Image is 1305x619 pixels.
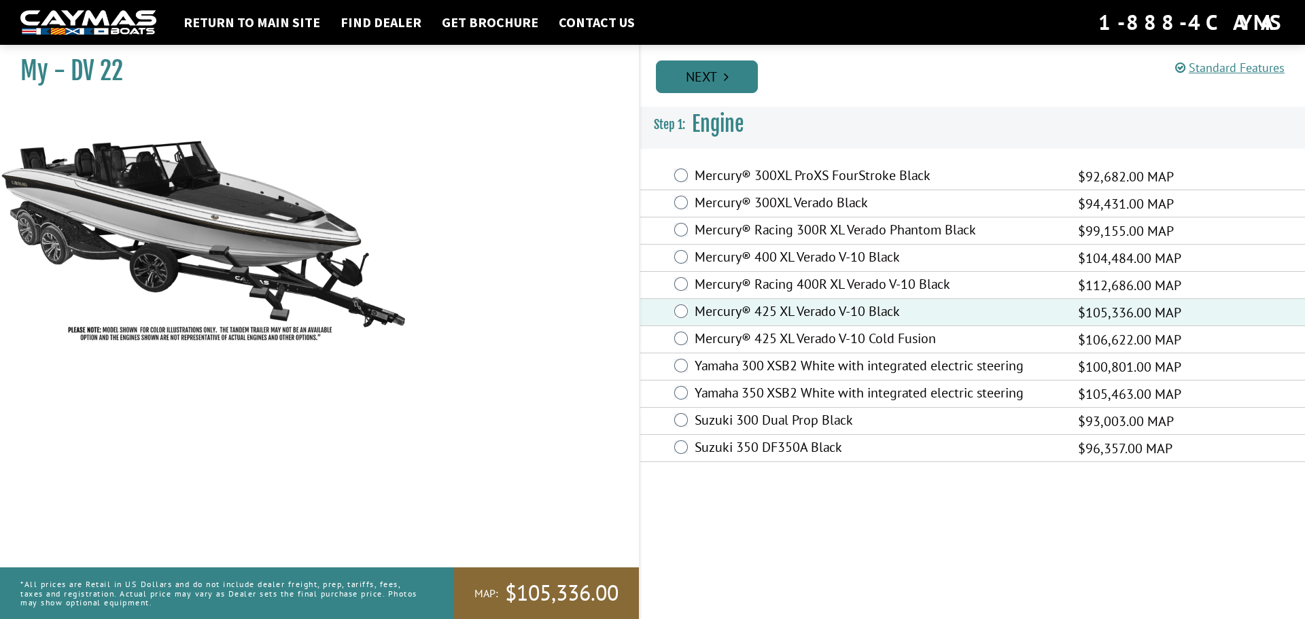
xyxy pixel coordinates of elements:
a: Get Brochure [435,14,545,31]
span: $92,682.00 MAP [1078,166,1174,187]
span: $100,801.00 MAP [1078,357,1181,377]
label: Mercury® 300XL ProXS FourStroke Black [695,167,1061,187]
label: Suzuki 350 DF350A Black [695,439,1061,459]
label: Mercury® Racing 300R XL Verado Phantom Black [695,222,1061,241]
span: $99,155.00 MAP [1078,221,1174,241]
label: Mercury® 400 XL Verado V-10 Black [695,249,1061,268]
span: $106,622.00 MAP [1078,330,1181,350]
span: MAP: [474,586,498,601]
label: Mercury® 425 XL Verado V-10 Black [695,303,1061,323]
label: Suzuki 300 Dual Prop Black [695,412,1061,431]
span: $94,431.00 MAP [1078,194,1174,214]
span: $105,463.00 MAP [1078,384,1181,404]
span: $93,003.00 MAP [1078,411,1174,431]
a: Standard Features [1175,60,1285,75]
label: Mercury® 300XL Verado Black [695,194,1061,214]
span: $96,357.00 MAP [1078,438,1172,459]
span: $112,686.00 MAP [1078,275,1181,296]
a: Return to main site [177,14,327,31]
label: Yamaha 350 XSB2 White with integrated electric steering [695,385,1061,404]
span: $105,336.00 [505,579,619,607]
a: Find Dealer [334,14,428,31]
h1: My - DV 22 [20,56,605,86]
ul: Pagination [652,58,1305,93]
label: Mercury® 425 XL Verado V-10 Cold Fusion [695,330,1061,350]
label: Mercury® Racing 400R XL Verado V-10 Black [695,276,1061,296]
label: Yamaha 300 XSB2 White with integrated electric steering [695,357,1061,377]
div: 1-888-4CAYMAS [1098,7,1285,37]
img: white-logo-c9c8dbefe5ff5ceceb0f0178aa75bf4bb51f6bca0971e226c86eb53dfe498488.png [20,10,156,35]
a: MAP:$105,336.00 [454,567,639,619]
h3: Engine [640,99,1305,149]
span: $105,336.00 MAP [1078,302,1181,323]
a: Contact Us [552,14,642,31]
a: Next [656,60,758,93]
span: $104,484.00 MAP [1078,248,1181,268]
p: *All prices are Retail in US Dollars and do not include dealer freight, prep, tariffs, fees, taxe... [20,573,423,614]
